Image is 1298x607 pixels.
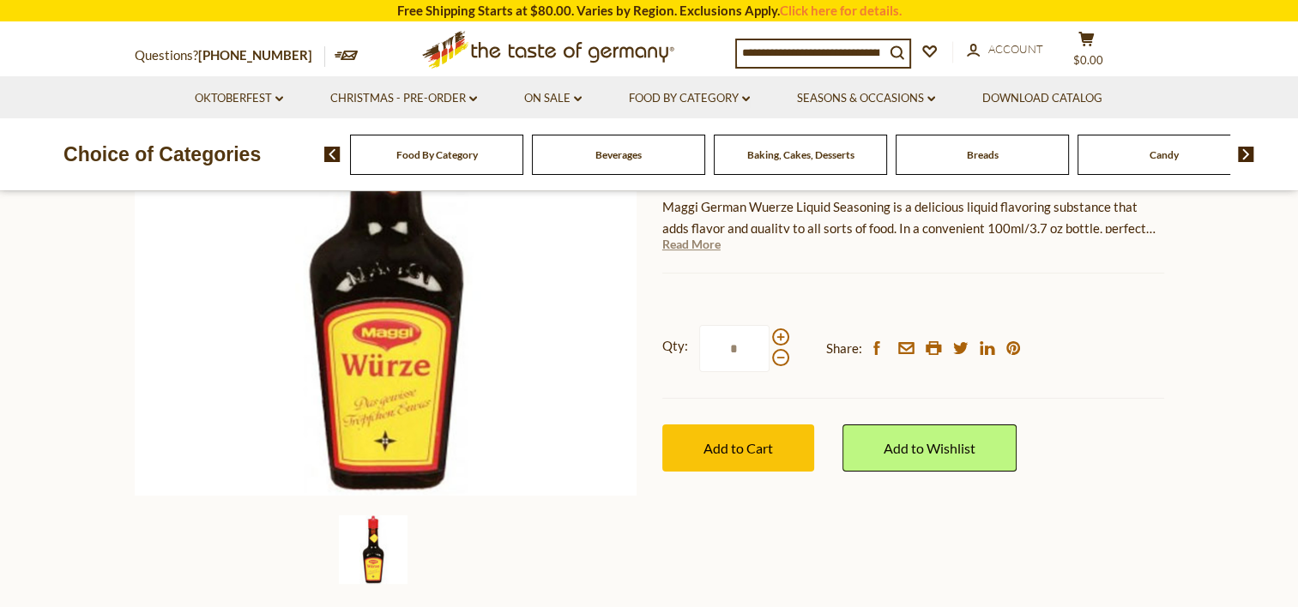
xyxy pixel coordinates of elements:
span: $0.00 [1073,53,1103,67]
img: previous arrow [324,147,341,162]
a: On Sale [524,89,582,108]
p: Maggi German Wuerze Liquid Seasoning is a delicious liquid flavoring substance that adds flavor a... [662,196,1164,239]
span: Add to Cart [703,440,773,456]
p: Questions? [135,45,325,67]
span: Account [988,42,1043,56]
img: next arrow [1238,147,1254,162]
img: Maggi Wuerze Liquid Seasoning (imported from Germany) [339,515,408,584]
span: Share: [826,338,862,359]
a: Baking, Cakes, Desserts [747,148,854,161]
a: Breads [967,148,999,161]
button: $0.00 [1061,31,1113,74]
a: Click here for details. [780,3,902,18]
a: Candy [1150,148,1179,161]
a: Food By Category [629,89,750,108]
a: Read More [662,236,721,253]
a: Add to Wishlist [842,424,1017,472]
a: Food By Category [396,148,478,161]
strong: Qty: [662,335,688,357]
a: Account [967,40,1043,59]
a: Christmas - PRE-ORDER [330,89,477,108]
a: Seasons & Occasions [797,89,935,108]
a: Beverages [595,148,642,161]
button: Add to Cart [662,424,814,472]
a: [PHONE_NUMBER] [198,47,312,63]
a: Oktoberfest [195,89,283,108]
input: Qty: [699,325,770,372]
a: Download Catalog [982,89,1102,108]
